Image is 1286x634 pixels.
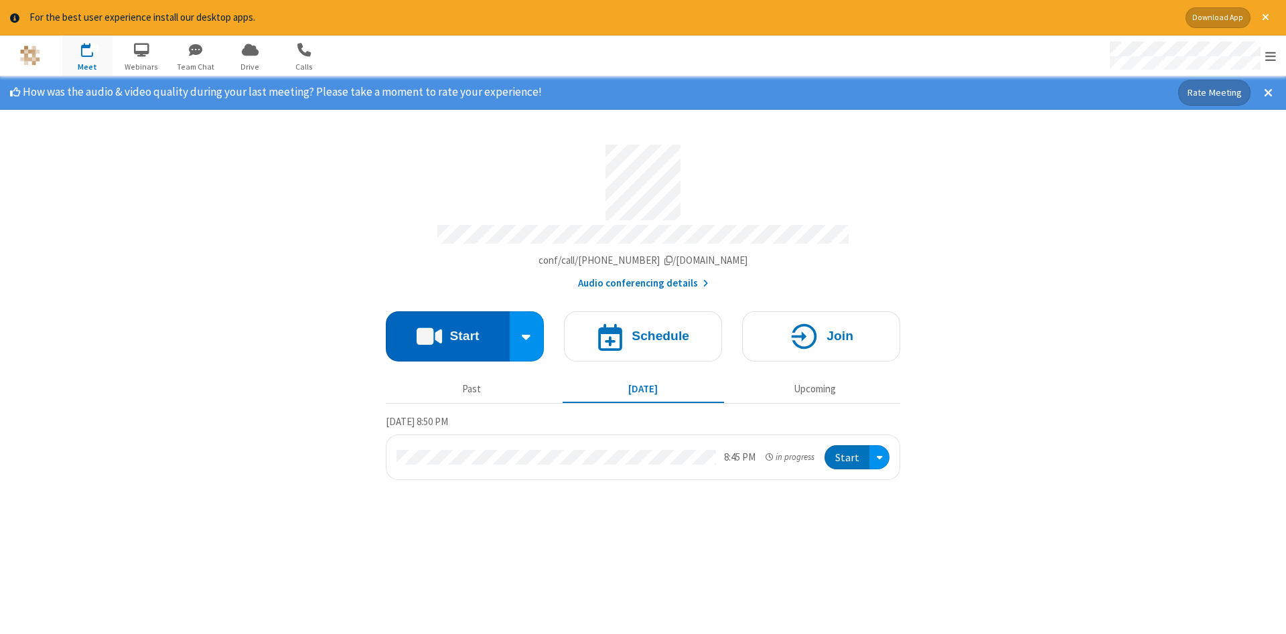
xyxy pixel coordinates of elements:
[391,376,553,402] button: Past
[766,451,814,463] em: in progress
[1097,35,1286,76] div: Open menu
[632,329,689,342] h4: Schedule
[1255,7,1276,28] button: Close alert
[225,61,275,73] span: Drive
[742,311,900,362] button: Join
[386,135,900,291] section: Account details
[20,46,40,66] img: QA Selenium DO NOT DELETE OR CHANGE
[386,414,900,481] section: Today's Meetings
[563,376,724,402] button: [DATE]
[734,376,896,402] button: Upcoming
[386,415,448,428] span: [DATE] 8:50 PM
[724,450,756,465] div: 8:45 PM
[539,253,748,268] button: Copy my meeting room linkCopy my meeting room link
[62,61,113,73] span: Meet
[825,445,869,470] button: Start
[5,35,55,76] button: Logo
[449,329,479,342] h4: Start
[117,61,167,73] span: Webinars
[386,311,510,362] button: Start
[90,43,99,53] div: 1
[1178,80,1251,106] button: Rate Meeting
[510,311,545,362] div: Start conference options
[564,311,722,362] button: Schedule
[827,329,853,342] h4: Join
[23,84,542,99] span: How was the audio & video quality during your last meeting? Please take a moment to rate your exp...
[29,10,1175,25] div: For the best user experience install our desktop apps.
[1186,7,1251,28] button: Download App
[578,276,709,291] button: Audio conferencing details
[869,445,889,470] div: Open menu
[279,61,330,73] span: Calls
[539,254,748,266] span: Copy my meeting room link
[171,61,221,73] span: Team Chat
